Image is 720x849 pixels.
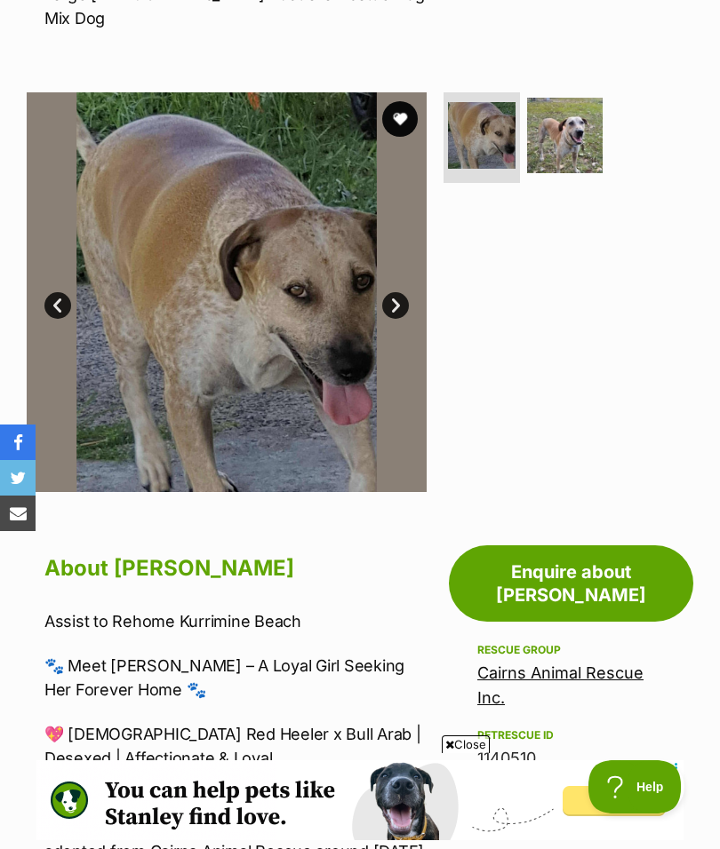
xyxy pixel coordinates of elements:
p: 💖 [DEMOGRAPHIC_DATA] Red Heeler x Bull Arab | Desexed | Affectionate & Loyal [44,722,427,770]
h2: About [PERSON_NAME] [44,549,427,588]
div: PetRescue ID [477,728,665,742]
a: Cairns Animal Rescue Inc. [477,663,644,707]
img: Photo of Millie [27,92,427,492]
a: Enquire about [PERSON_NAME] [449,545,693,622]
div: Rescue group [477,643,665,657]
p: Assist to Rehome Kurrimine Beach [44,609,427,633]
div: 1140510 [477,746,665,771]
button: favourite [382,101,418,137]
img: Photo of Millie [527,98,604,174]
img: Photo of Millie [448,102,516,170]
iframe: Help Scout Beacon - Open [588,760,684,813]
iframe: Advertisement [36,760,684,840]
a: Next [382,292,409,319]
p: 🐾 Meet [PERSON_NAME] – A Loyal Girl Seeking Her Forever Home 🐾 [44,654,427,702]
span: Close [442,735,490,753]
a: Prev [44,292,71,319]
